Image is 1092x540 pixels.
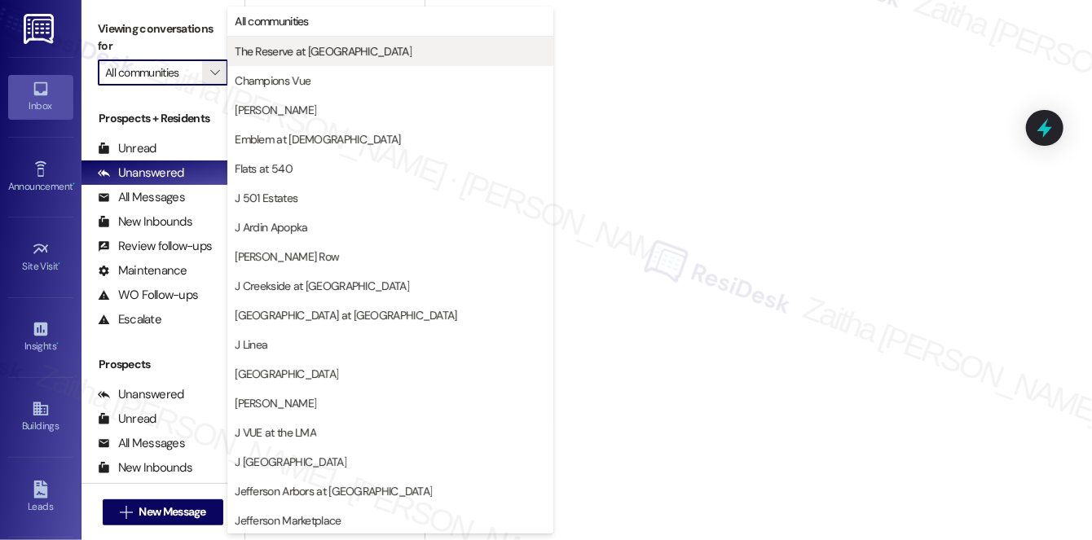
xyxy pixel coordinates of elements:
[98,410,156,428] div: Unread
[235,248,339,265] span: [PERSON_NAME] Row
[139,503,206,520] span: New Message
[98,435,185,452] div: All Messages
[235,307,456,323] span: [GEOGRAPHIC_DATA] at [GEOGRAPHIC_DATA]
[8,235,73,279] a: Site Visit •
[235,13,309,29] span: All communities
[103,499,223,525] button: New Message
[235,43,412,59] span: The Reserve at [GEOGRAPHIC_DATA]
[81,110,244,127] div: Prospects + Residents
[24,14,57,44] img: ResiDesk Logo
[98,262,187,279] div: Maintenance
[98,287,198,304] div: WO Follow-ups
[235,131,400,147] span: Emblem at [DEMOGRAPHIC_DATA]
[235,424,316,441] span: J VUE at the LMA
[8,476,73,520] a: Leads
[235,102,316,118] span: [PERSON_NAME]
[235,190,297,206] span: J 501 Estates
[235,454,346,470] span: J [GEOGRAPHIC_DATA]
[105,59,202,86] input: All communities
[98,386,184,403] div: Unanswered
[98,311,161,328] div: Escalate
[98,140,156,157] div: Unread
[8,75,73,119] a: Inbox
[235,72,310,89] span: Champions Vue
[98,459,192,476] div: New Inbounds
[235,512,341,529] span: Jefferson Marketplace
[8,315,73,359] a: Insights •
[235,395,316,411] span: [PERSON_NAME]
[98,213,192,230] div: New Inbounds
[235,219,307,235] span: J Ardin Apopka
[8,395,73,439] a: Buildings
[120,506,132,519] i: 
[81,356,244,373] div: Prospects
[235,278,409,294] span: J Creekside at [GEOGRAPHIC_DATA]
[235,483,432,499] span: Jefferson Arbors at [GEOGRAPHIC_DATA]
[210,66,219,79] i: 
[235,160,293,177] span: Flats at 540
[235,366,338,382] span: [GEOGRAPHIC_DATA]
[98,165,184,182] div: Unanswered
[235,336,267,353] span: J Linea
[98,16,228,59] label: Viewing conversations for
[59,258,61,270] span: •
[56,338,59,349] span: •
[98,189,185,206] div: All Messages
[73,178,75,190] span: •
[98,238,212,255] div: Review follow-ups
